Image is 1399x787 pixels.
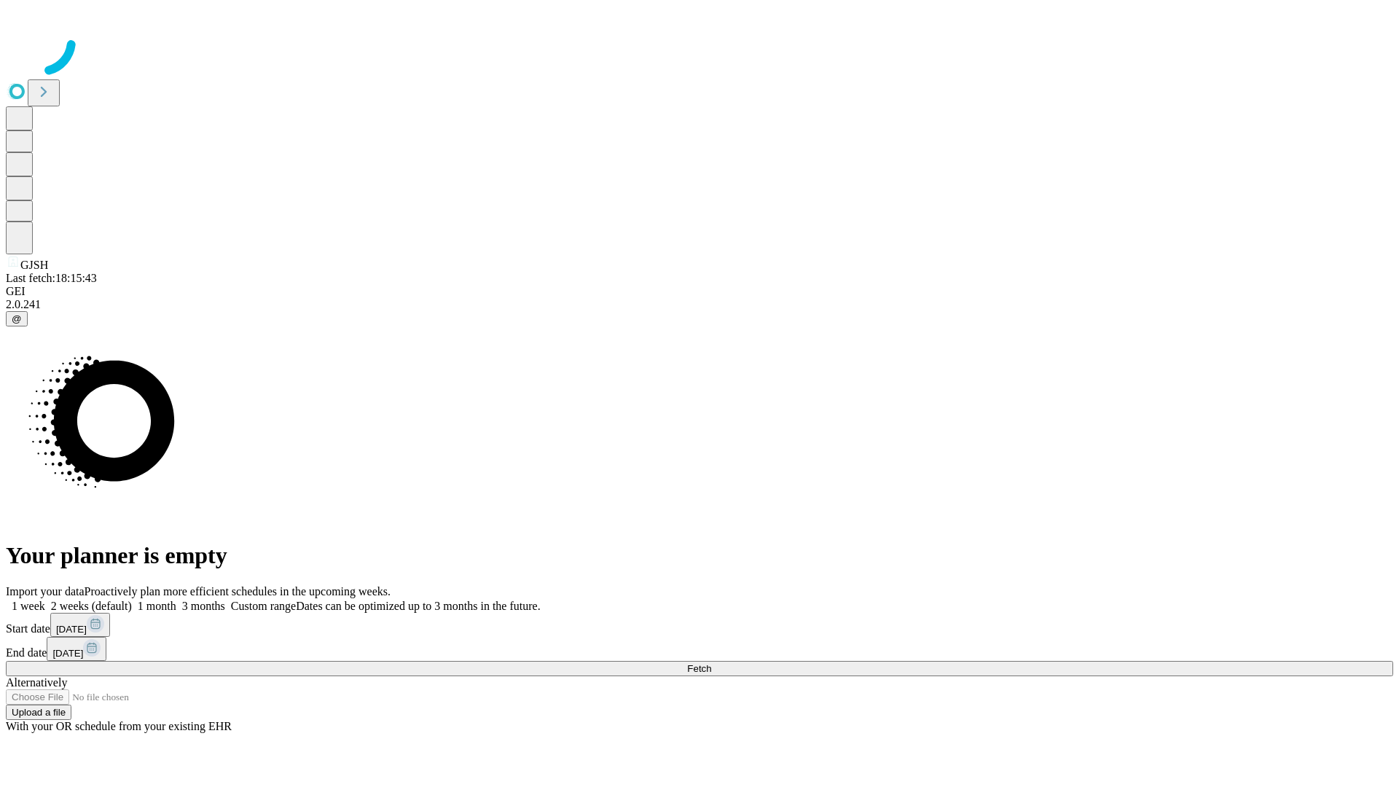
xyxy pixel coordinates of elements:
[12,313,22,324] span: @
[51,600,132,612] span: 2 weeks (default)
[6,705,71,720] button: Upload a file
[6,676,67,689] span: Alternatively
[6,585,85,598] span: Import your data
[6,311,28,326] button: @
[6,613,1393,637] div: Start date
[6,285,1393,298] div: GEI
[12,600,45,612] span: 1 week
[231,600,296,612] span: Custom range
[6,298,1393,311] div: 2.0.241
[296,600,540,612] span: Dates can be optimized up to 3 months in the future.
[47,637,106,661] button: [DATE]
[6,272,97,284] span: Last fetch: 18:15:43
[138,600,176,612] span: 1 month
[85,585,391,598] span: Proactively plan more efficient schedules in the upcoming weeks.
[6,661,1393,676] button: Fetch
[6,637,1393,661] div: End date
[20,259,48,271] span: GJSH
[50,613,110,637] button: [DATE]
[182,600,225,612] span: 3 months
[687,663,711,674] span: Fetch
[56,624,87,635] span: [DATE]
[6,542,1393,569] h1: Your planner is empty
[6,720,232,732] span: With your OR schedule from your existing EHR
[52,648,83,659] span: [DATE]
